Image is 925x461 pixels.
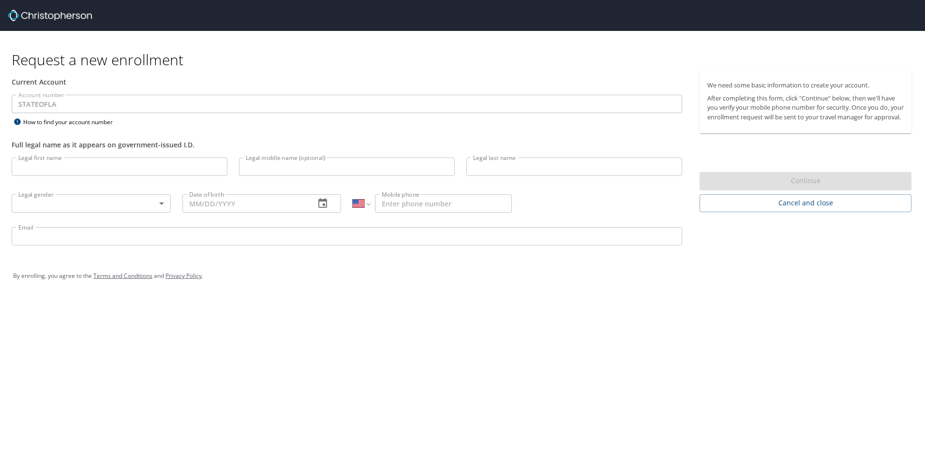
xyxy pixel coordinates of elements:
p: After completing this form, click "Continue" below, then we'll have you verify your mobile phone ... [707,94,904,122]
div: Current Account [12,77,682,87]
button: Cancel and close [700,194,911,212]
span: Cancel and close [707,197,904,209]
a: Privacy Policy [165,272,202,280]
div: How to find your account number [12,116,133,128]
div: Full legal name as it appears on government-issued I.D. [12,140,682,150]
a: Terms and Conditions [93,272,152,280]
h1: Request a new enrollment [12,50,919,69]
input: MM/DD/YYYY [182,194,308,213]
img: cbt logo [8,10,92,21]
div: By enrolling, you agree to the and . [13,264,912,288]
input: Enter phone number [375,194,512,213]
p: We need some basic information to create your account. [707,81,904,90]
div: ​ [12,194,171,213]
